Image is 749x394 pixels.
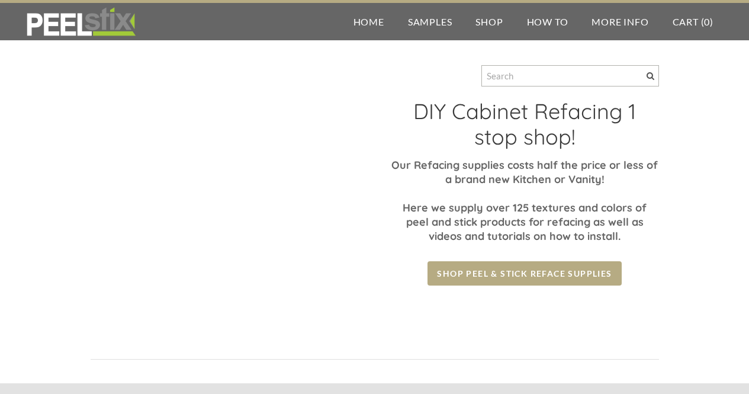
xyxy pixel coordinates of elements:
[580,3,660,40] a: More Info
[515,3,580,40] a: How To
[704,16,710,27] span: 0
[391,98,659,158] h2: DIY Cabinet Refacing 1 stop shop!
[481,65,659,87] input: Search
[342,3,396,40] a: Home
[464,3,515,40] a: Shop
[396,3,464,40] a: Samples
[647,72,654,80] span: Search
[661,3,725,40] a: Cart (0)
[403,201,647,243] font: Here we supply over 125 textures and colors of peel and stick products for refacing as well as vi...
[24,7,138,37] img: REFACE SUPPLIES
[427,261,621,286] a: Shop Peel & Stick Reface Supplies
[391,158,658,186] font: Our Refacing supplies costs half the price or less of a brand new Kitchen or Vanity!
